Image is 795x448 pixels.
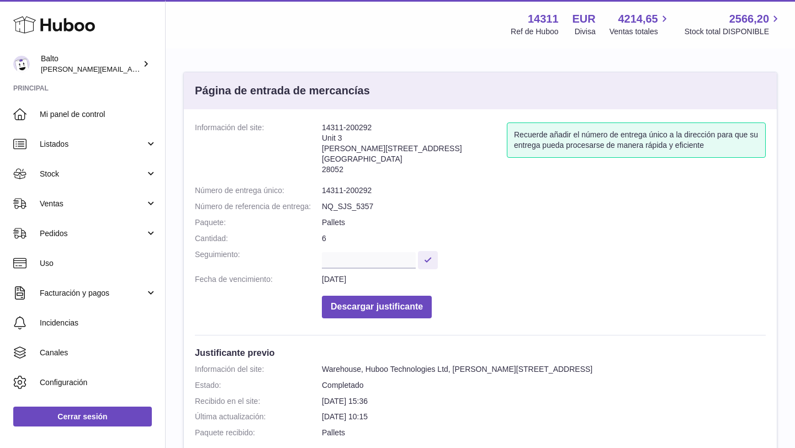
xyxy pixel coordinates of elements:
dt: Información del site: [195,364,322,375]
span: Ventas totales [609,26,671,37]
strong: EUR [573,12,596,26]
span: Ventas [40,199,145,209]
dd: Warehouse, Huboo Technologies Ltd, [PERSON_NAME][STREET_ADDRESS] [322,364,766,375]
dd: NQ_SJS_5357 [322,201,766,212]
dd: 6 [322,233,766,244]
strong: 14311 [528,12,559,26]
button: Descargar justificante [322,296,432,318]
dt: Cantidad: [195,233,322,244]
div: Recuerde añadir el número de entrega único a la dirección para que su entrega pueda procesarse de... [507,122,766,158]
dt: Última actualización: [195,412,322,422]
dd: [DATE] 15:36 [322,396,766,407]
dt: Paquete recibido: [195,428,322,438]
div: Ref de Huboo [511,26,558,37]
address: 14311-200292 Unit 3 [PERSON_NAME][STREET_ADDRESS] [GEOGRAPHIC_DATA] 28052 [322,122,507,180]
span: Stock [40,169,145,179]
div: Balto [41,54,140,74]
dt: Número de entrega único: [195,185,322,196]
a: 4214,65 Ventas totales [609,12,671,37]
dt: Información del site: [195,122,322,180]
img: dani@balto.fr [13,56,30,72]
a: Cerrar sesión [13,407,152,426]
dd: 14311-200292 [322,185,766,196]
h3: Página de entrada de mercancías [195,83,370,98]
dt: Número de referencia de entrega: [195,201,322,212]
span: Pedidos [40,228,145,239]
dd: Pallets [322,428,766,438]
dt: Fecha de vencimiento: [195,274,322,285]
span: 2566,20 [729,12,769,26]
span: Listados [40,139,145,150]
dt: Paquete: [195,217,322,228]
span: Facturación y pagos [40,288,145,298]
span: [PERSON_NAME][EMAIL_ADDRESS][DOMAIN_NAME] [41,65,221,73]
h3: Justificante previo [195,346,766,359]
dt: Seguimiento: [195,249,322,269]
span: Stock total DISPONIBLE [685,26,782,37]
dt: Recibido en el site: [195,396,322,407]
span: Configuración [40,377,157,388]
span: 4214,65 [618,12,658,26]
span: Uso [40,258,157,269]
span: Mi panel de control [40,109,157,120]
span: Incidencias [40,318,157,328]
dd: Pallets [322,217,766,228]
a: 2566,20 Stock total DISPONIBLE [685,12,782,37]
dd: [DATE] [322,274,766,285]
div: Divisa [575,26,596,37]
dt: Estado: [195,380,322,391]
span: Canales [40,348,157,358]
dd: [DATE] 10:15 [322,412,766,422]
dd: Completado [322,380,766,391]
